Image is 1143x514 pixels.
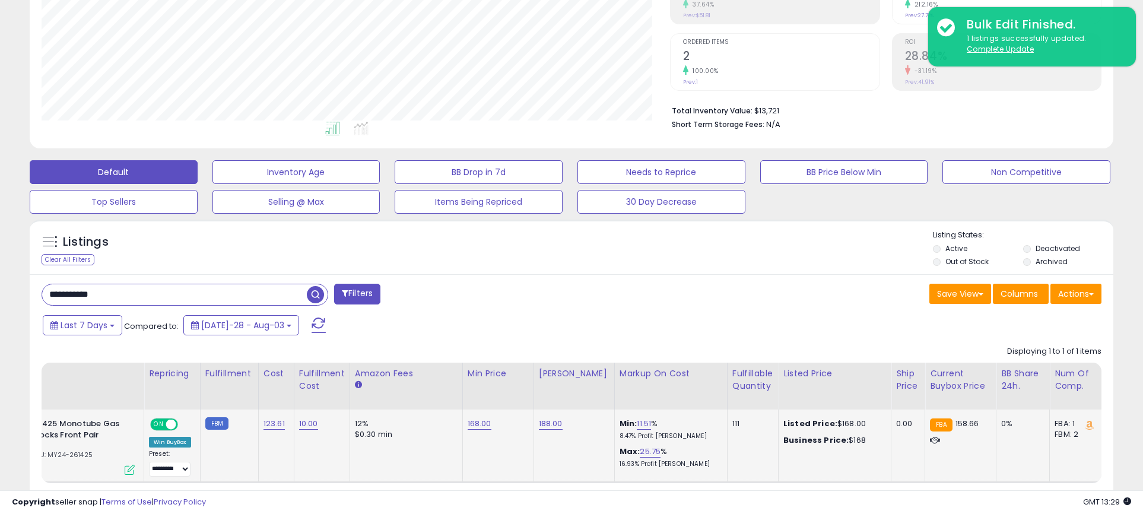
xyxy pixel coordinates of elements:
[958,33,1127,55] div: 1 listings successfully updated.
[149,367,195,380] div: Repricing
[212,160,380,184] button: Inventory Age
[539,418,563,430] a: 188.00
[12,496,55,507] strong: Copyright
[683,78,698,85] small: Prev: 1
[760,160,928,184] button: BB Price Below Min
[672,119,764,129] b: Short Term Storage Fees:
[620,418,718,440] div: %
[61,319,107,331] span: Last 7 Days
[468,367,529,380] div: Min Price
[149,450,191,477] div: Preset:
[620,446,640,457] b: Max:
[930,367,991,392] div: Current Buybox Price
[1055,367,1098,392] div: Num of Comp.
[1050,284,1101,304] button: Actions
[577,160,745,184] button: Needs to Reprice
[183,315,299,335] button: [DATE]-28 - Aug-03
[1036,256,1068,266] label: Archived
[355,367,458,380] div: Amazon Fees
[933,230,1113,241] p: Listing States:
[263,367,289,380] div: Cost
[993,284,1049,304] button: Columns
[1007,346,1101,357] div: Displaying 1 to 1 of 1 items
[299,418,318,430] a: 10.00
[101,496,152,507] a: Terms of Use
[205,417,228,430] small: FBM
[732,367,773,392] div: Fulfillable Quantity
[355,429,453,440] div: $0.30 min
[176,420,195,430] span: OFF
[43,315,122,335] button: Last 7 Days
[1055,418,1094,429] div: FBA: 1
[783,418,882,429] div: $168.00
[1001,418,1040,429] div: 0%
[212,190,380,214] button: Selling @ Max
[637,418,651,430] a: 11.51
[299,367,345,392] div: Fulfillment Cost
[905,12,934,19] small: Prev: 27.71%
[1083,496,1131,507] span: 2025-08-11 13:29 GMT
[929,284,991,304] button: Save View
[910,66,937,75] small: -31.19%
[620,367,722,380] div: Markup on Cost
[958,16,1127,33] div: Bulk Edit Finished.
[688,66,719,75] small: 100.00%
[30,190,198,214] button: Top Sellers
[468,418,491,430] a: 168.00
[395,190,563,214] button: Items Being Repriced
[766,119,780,130] span: N/A
[905,39,1101,46] span: ROI
[124,321,179,332] span: Compared to:
[539,367,609,380] div: [PERSON_NAME]
[42,254,94,265] div: Clear All Filters
[355,418,453,429] div: 12%
[930,418,952,431] small: FBA
[672,106,753,116] b: Total Inventory Value:
[620,432,718,440] p: 8.47% Profit [PERSON_NAME]
[149,437,191,448] div: Win BuyBox
[12,497,206,508] div: seller snap | |
[967,44,1034,54] u: Complete Update
[334,284,380,304] button: Filters
[614,363,727,410] th: The percentage added to the cost of goods (COGS) that forms the calculator for Min & Max prices.
[945,243,967,253] label: Active
[355,380,362,391] small: Amazon Fees.
[620,460,718,468] p: 16.93% Profit [PERSON_NAME]
[201,319,284,331] span: [DATE]-28 - Aug-03
[205,367,253,380] div: Fulfillment
[683,12,710,19] small: Prev: $51.81
[30,160,198,184] button: Default
[942,160,1110,184] button: Non Competitive
[22,450,93,459] span: | SKU: MY24-261425
[620,446,718,468] div: %
[945,256,989,266] label: Out of Stock
[395,160,563,184] button: BB Drop in 7d
[1001,367,1044,392] div: BB Share 24h.
[896,367,920,392] div: Ship Price
[620,418,637,429] b: Min:
[640,446,661,458] a: 25.75
[1055,429,1094,440] div: FBM: 2
[905,78,934,85] small: Prev: 41.91%
[154,496,206,507] a: Privacy Policy
[783,418,837,429] b: Listed Price:
[905,49,1101,65] h2: 28.84%
[955,418,979,429] span: 158.66
[683,49,879,65] h2: 2
[1001,288,1038,300] span: Columns
[63,234,109,250] h5: Listings
[672,103,1093,117] li: $13,721
[896,418,916,429] div: 0.00
[263,418,285,430] a: 123.61
[1036,243,1080,253] label: Deactivated
[683,39,879,46] span: Ordered Items
[783,435,882,446] div: $168
[151,420,166,430] span: ON
[783,367,886,380] div: Listed Price
[577,190,745,214] button: 30 Day Decrease
[783,434,849,446] b: Business Price:
[732,418,769,429] div: 111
